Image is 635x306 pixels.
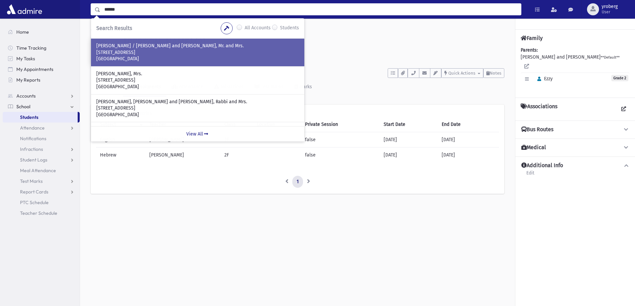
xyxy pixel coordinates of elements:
th: Private Session [301,117,380,132]
span: Accounts [16,93,36,99]
a: Time Tracking [3,43,80,53]
h4: Medical [521,144,546,151]
h4: Bus Routes [521,126,553,133]
a: Teacher Schedule [3,208,80,218]
a: Home [3,27,80,37]
a: Test Marks [3,176,80,186]
a: Report Cards [3,186,80,197]
span: School [16,104,30,110]
p: [PERSON_NAME] / [PERSON_NAME] and [PERSON_NAME], Mr. and Mrs. [96,43,299,49]
h4: Additional Info [521,162,563,169]
p: [STREET_ADDRESS] [96,49,299,56]
span: Grade 2 [611,75,628,81]
td: false [301,148,380,163]
p: [GEOGRAPHIC_DATA] [96,112,299,118]
span: Time Tracking [16,45,46,51]
span: Infractions [20,146,43,152]
a: 1 [292,176,303,188]
h6: 4 Canterbury Ct. [PERSON_NAME] [124,50,504,57]
span: User [602,9,618,15]
td: [DATE] [438,132,499,148]
p: [STREET_ADDRESS] [96,105,299,112]
span: My Appointments [16,66,53,72]
a: School [3,101,80,112]
a: Meal Attendance [3,165,80,176]
p: [GEOGRAPHIC_DATA] [96,56,299,62]
a: My Reports [3,75,80,85]
a: Student Logs [3,154,80,165]
span: Student Logs [20,157,47,163]
a: My Appointments [3,64,80,75]
button: Medical [521,144,630,151]
span: Teacher Schedule [20,210,57,216]
a: Students [91,27,115,33]
td: false [301,132,380,148]
button: Quick Actions [441,68,483,78]
nav: breadcrumb [91,27,115,36]
span: Attendance [20,125,45,131]
label: All Accounts [245,24,271,32]
td: [DATE] [380,148,438,163]
span: Notes [490,71,501,76]
td: [DATE] [380,132,438,148]
a: View All [91,126,304,142]
td: Hebrew [96,148,145,163]
a: Attendance [3,123,80,133]
h1: [PERSON_NAME] (2) [124,36,504,48]
span: Ezzy [534,76,553,82]
span: Students [20,114,38,120]
a: My Tasks [3,53,80,64]
th: End Date [438,117,499,132]
a: Accounts [3,91,80,101]
a: Infractions [3,144,80,154]
div: Marks [298,84,312,90]
p: [STREET_ADDRESS] [96,77,299,84]
a: Students [3,112,78,123]
a: Edit [526,169,535,181]
span: Notifications [20,136,46,142]
h4: Associations [521,103,557,115]
span: Report Cards [20,189,48,195]
h4: Family [521,35,543,41]
a: Activity [91,78,123,97]
button: Bus Routes [521,126,630,133]
span: My Reports [16,77,40,83]
a: View all Associations [618,103,630,115]
a: PTC Schedule [3,197,80,208]
span: Test Marks [20,178,43,184]
p: [GEOGRAPHIC_DATA] [96,84,299,90]
label: Students [280,24,299,32]
a: Notifications [3,133,80,144]
b: Parents: [521,47,538,53]
span: My Tasks [16,56,35,62]
span: Meal Attendance [20,167,56,173]
button: Additional Info [521,162,630,169]
img: AdmirePro [5,3,44,16]
span: Quick Actions [448,71,475,76]
td: 2F [220,148,253,163]
input: Search [100,3,521,15]
p: [PERSON_NAME], Mrs. [96,71,299,77]
button: Notes [483,68,504,78]
span: Search Results [96,25,132,31]
span: yroberg [602,4,618,9]
td: [DATE] [438,148,499,163]
span: Home [16,29,29,35]
th: Start Date [380,117,438,132]
div: [PERSON_NAME] and [PERSON_NAME] [521,47,630,92]
p: [PERSON_NAME], [PERSON_NAME] and [PERSON_NAME], Rabbi and Mrs. [96,99,299,105]
span: PTC Schedule [20,199,49,205]
td: [PERSON_NAME] [145,148,220,163]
